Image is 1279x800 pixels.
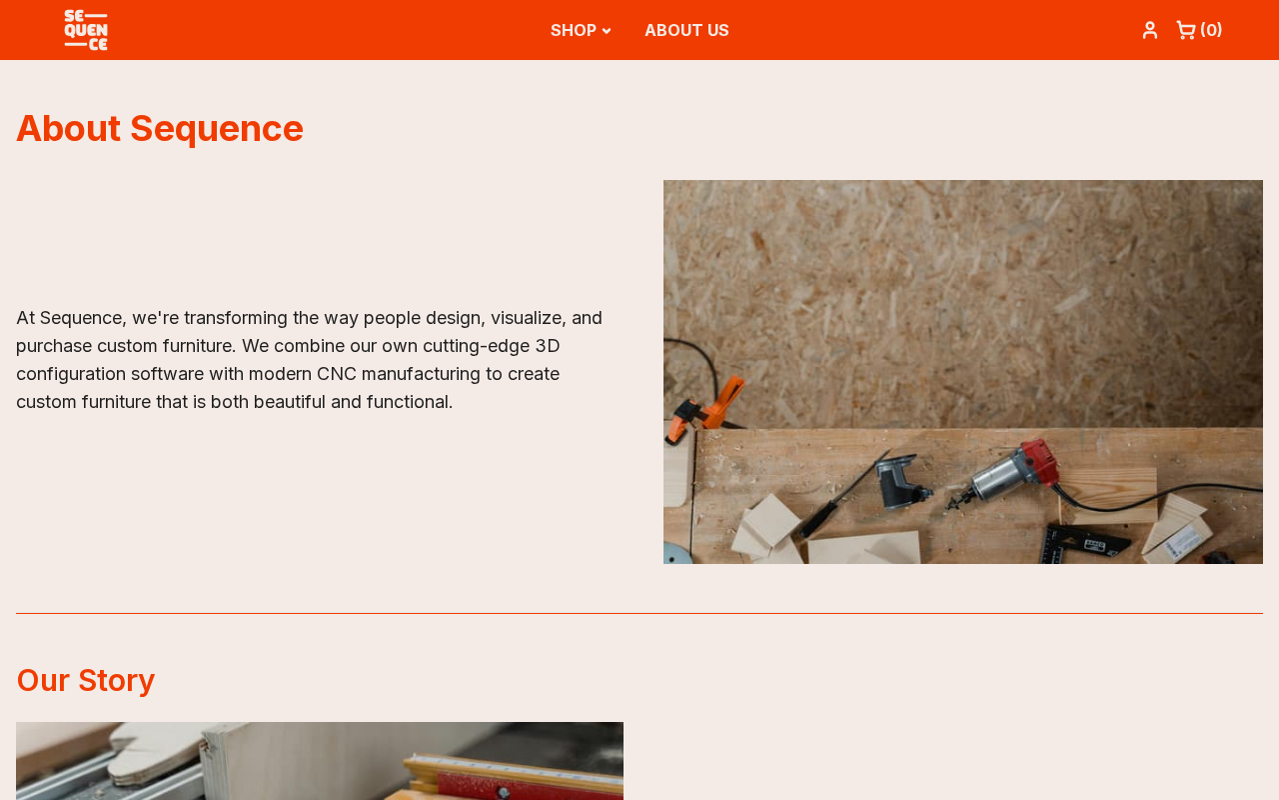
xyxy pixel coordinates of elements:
div: ( 0 ) [1200,18,1223,42]
p: At Sequence, we're transforming the way people design, visualize, and purchase custom furniture. ... [16,304,616,416]
img: 3D Furniture Configurator [663,180,1263,564]
button: SHOP [551,2,613,58]
a: ABOUT US [644,20,729,40]
h2: Our Story [16,662,1263,698]
h1: About Sequence [16,108,1263,148]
